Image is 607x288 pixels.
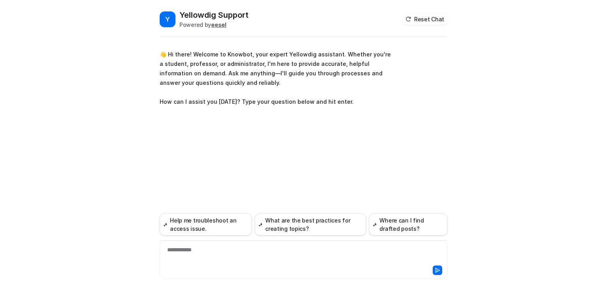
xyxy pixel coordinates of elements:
[369,213,447,236] button: Where can I find drafted posts?
[160,213,252,236] button: Help me troubleshoot an access issue.
[160,11,175,27] span: Y
[403,13,447,25] button: Reset Chat
[211,21,226,28] b: eesel
[179,21,249,29] div: Powered by
[255,213,366,236] button: What are the best practices for creating topics?
[179,9,249,21] h2: Yellowdig Support
[160,50,391,107] p: 👋 Hi there! Welcome to Knowbot, your expert Yellowdig assistant. Whether you're a student, profes...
